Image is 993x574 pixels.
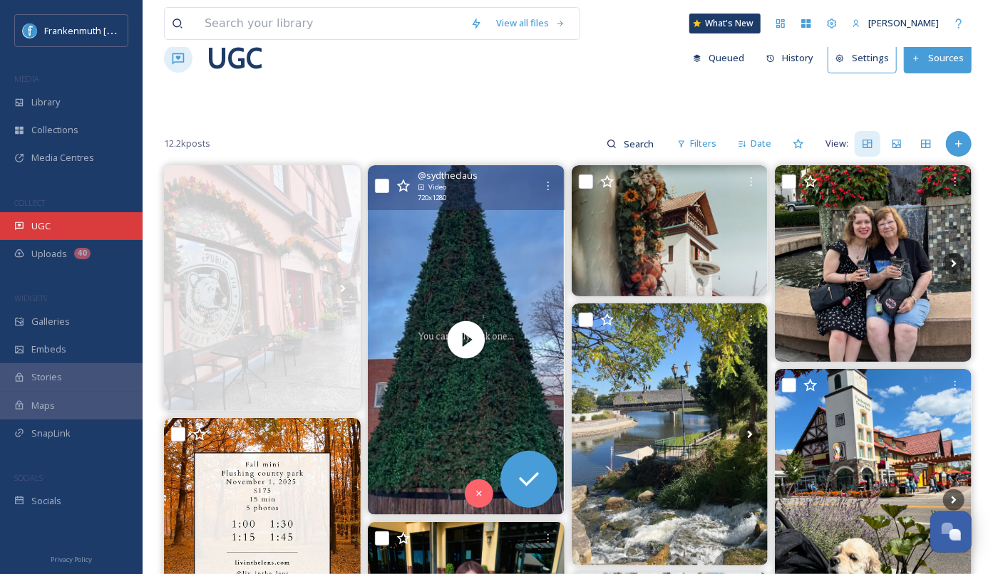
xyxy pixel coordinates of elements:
span: Collections [31,123,78,137]
button: Sources [904,43,972,73]
button: Settings [828,43,897,73]
input: Search [617,130,663,158]
span: Privacy Policy [51,555,92,564]
a: UGC [207,37,262,80]
span: SnapLink [31,427,71,440]
a: What's New [689,14,761,33]
span: Socials [31,494,61,508]
span: [PERSON_NAME] [868,16,939,29]
button: History [759,44,821,72]
button: Open Chat [930,511,972,553]
div: 40 [74,248,91,259]
img: Sunday in Frankenmuth. I took photos while the girlies shopped. 😍📸 We may not have made it into a... [572,303,768,565]
img: Canon A1 | Seattle Filmworks 200 #analogphotography #film #Frankenmuth #Michigan [572,165,768,296]
span: Video [428,182,446,192]
span: @ sydtheclaus [418,169,478,182]
a: [PERSON_NAME] [845,9,946,37]
span: Uploads [31,247,67,261]
img: thumbnail [368,165,565,515]
span: Library [31,95,60,109]
a: Settings [828,43,904,73]
span: COLLECT [14,197,45,208]
span: WIDGETS [14,293,47,303]
a: Privacy Policy [51,550,92,567]
a: View all files [489,9,572,37]
span: Filters [690,137,716,150]
a: Queued [686,44,759,72]
button: Queued [686,44,752,72]
span: Date [751,137,771,150]
span: Galleries [31,315,70,328]
span: Frankenmuth [US_STATE] [44,24,152,37]
span: Maps [31,399,55,412]
a: History [759,44,828,72]
span: 720 x 1280 [418,193,446,203]
span: Stories [31,370,62,384]
span: Embeds [31,343,66,356]
span: Media Centres [31,151,94,165]
span: MEDIA [14,73,39,84]
input: Search your library [197,8,463,39]
span: UGC [31,219,51,233]
img: "C-O-F-F-E-E coffee is not [definitely] for me!" Mom and I always sing that song🥰 ☕️Happy Nationa... [775,165,972,362]
img: 🍷✨ Taste the cozy flavors of fall with a wine tasting from Cherry Republic! Stop into our Franken... [164,165,361,411]
span: 12.2k posts [164,137,210,150]
span: SOCIALS [14,472,43,483]
video: Impossible to pick ✋🏼 That’s why each room has it’s own theme! What are yours? These will be mine... [368,165,565,515]
img: Social%20Media%20PFP%202025.jpg [23,24,37,38]
span: View: [825,137,848,150]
